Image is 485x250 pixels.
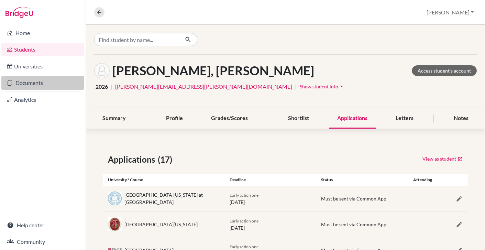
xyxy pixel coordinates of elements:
a: [PERSON_NAME][EMAIL_ADDRESS][PERSON_NAME][DOMAIN_NAME] [115,83,292,91]
div: University / Course [103,177,224,183]
a: View as student [422,153,463,164]
button: [PERSON_NAME] [423,6,477,19]
a: Access student's account [412,65,477,76]
h1: [PERSON_NAME], [PERSON_NAME] [112,63,314,78]
span: Applications [108,153,158,166]
span: Must be sent via Common App [321,221,386,227]
div: Shortlist [280,108,317,129]
span: Show student info [300,84,338,89]
a: Community [1,235,84,249]
span: | [295,83,297,91]
a: Universities [1,59,84,73]
a: Home [1,26,84,40]
div: Letters [387,108,422,129]
div: [DATE] [224,217,316,231]
div: [GEOGRAPHIC_DATA][US_STATE] at [GEOGRAPHIC_DATA] [124,191,219,206]
a: Students [1,43,84,56]
span: Early action one [230,218,258,224]
span: Early action one [230,244,258,249]
i: arrow_drop_down [338,83,345,90]
img: us_unc_avpbwz41.jpeg [108,192,122,205]
div: Deadline [224,177,316,183]
input: Find student by name... [94,33,179,46]
img: Maria Clara Furtado's avatar [94,63,110,78]
span: 2026 [96,83,108,91]
a: Documents [1,76,84,90]
img: Bridge-U [5,7,33,18]
div: Applications [329,108,376,129]
div: Notes [445,108,477,129]
div: Grades/Scores [203,108,256,129]
a: Help center [1,218,84,232]
div: [DATE] [224,191,316,206]
div: Summary [94,108,134,129]
span: Must be sent via Common App [321,196,386,202]
button: Show student infoarrow_drop_down [299,81,345,92]
div: [GEOGRAPHIC_DATA][US_STATE] [124,221,198,228]
span: Early action one [230,193,258,198]
span: | [111,83,112,91]
img: us_sc_dqi11wqf.jpeg [108,217,122,231]
div: Attending [407,177,438,183]
div: Profile [158,108,191,129]
span: (17) [158,153,175,166]
a: Analytics [1,93,84,107]
div: Status [316,177,407,183]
